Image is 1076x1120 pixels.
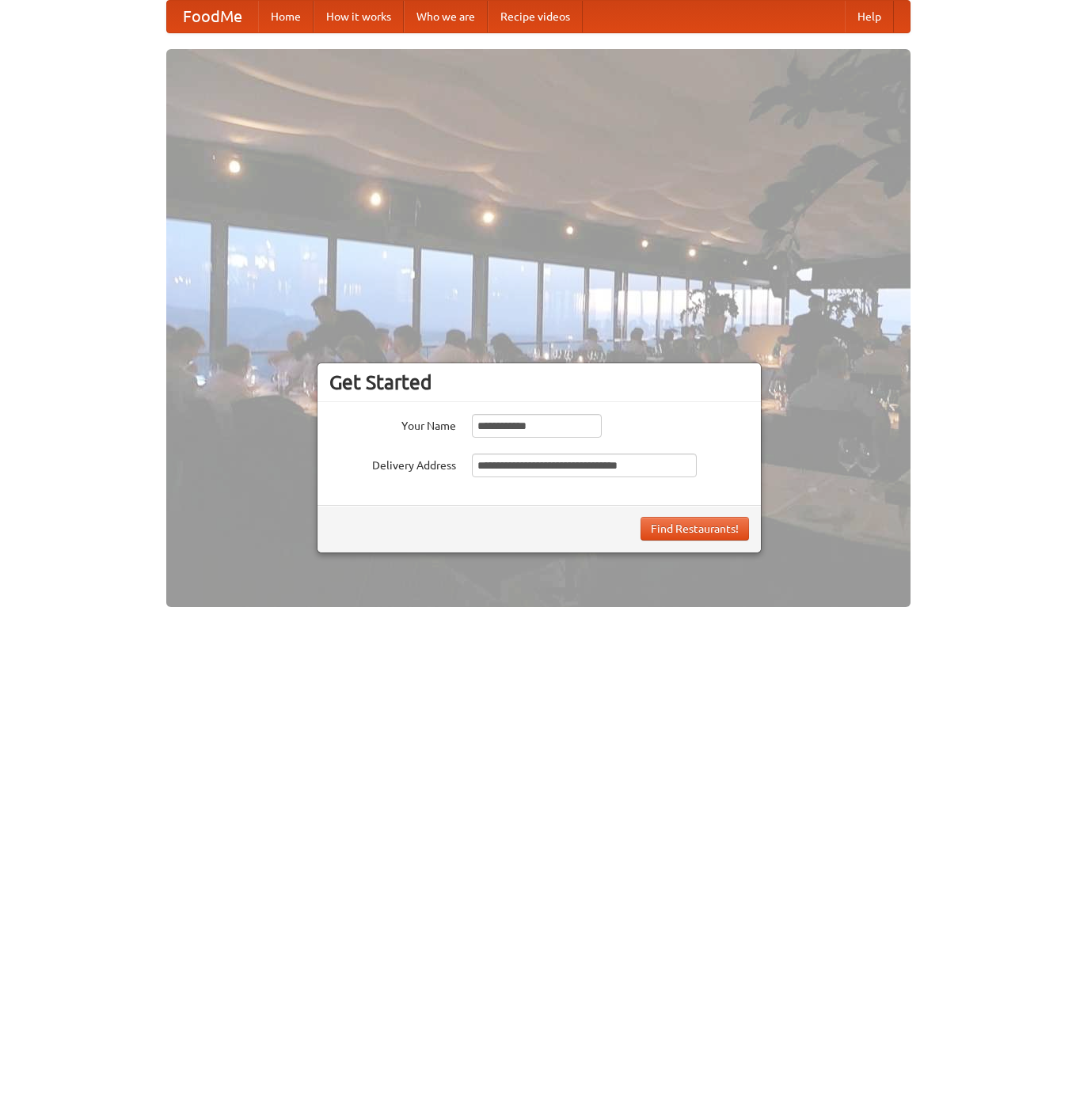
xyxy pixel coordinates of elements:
a: Home [258,1,314,32]
label: Your Name [329,414,456,434]
a: Recipe videos [488,1,583,32]
h3: Get Started [329,370,749,394]
button: Find Restaurants! [641,517,749,541]
label: Delivery Address [329,454,456,473]
a: FoodMe [167,1,258,32]
a: Who we are [404,1,488,32]
a: How it works [314,1,404,32]
a: Help [845,1,894,32]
